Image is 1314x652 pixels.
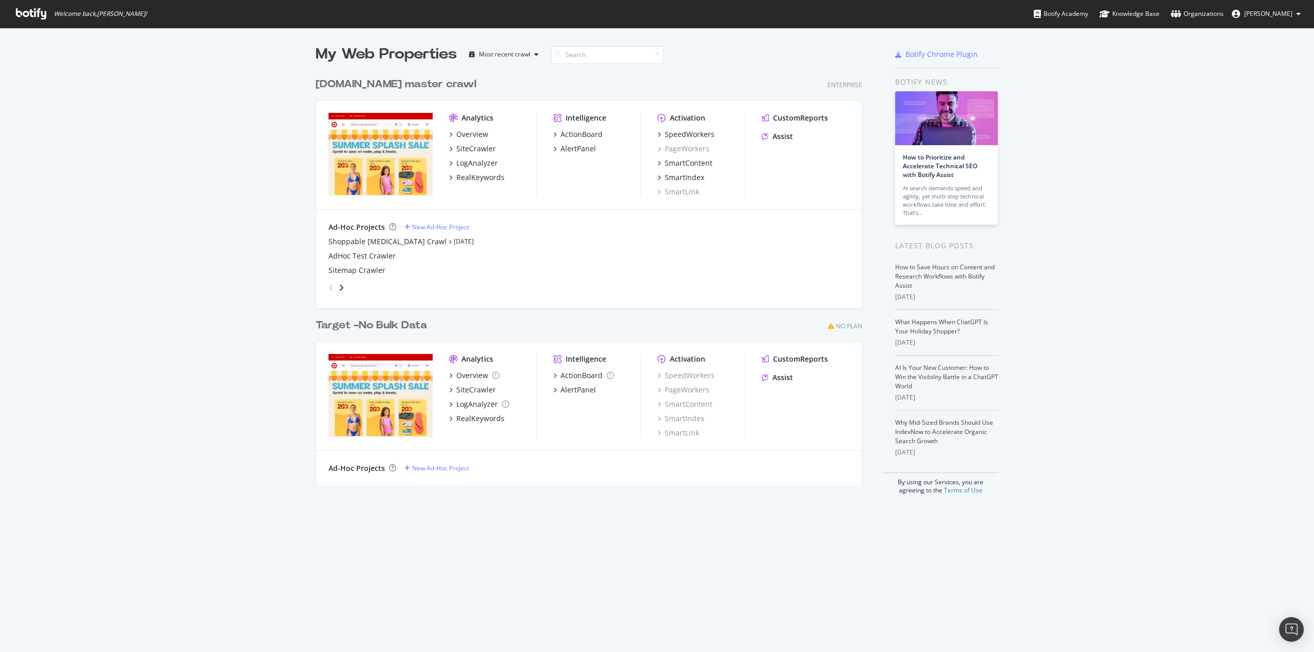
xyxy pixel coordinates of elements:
div: angle-right [338,283,345,293]
div: Ad-Hoc Projects [328,222,385,232]
div: Botify Chrome Plugin [905,49,978,60]
a: ActionBoard [553,370,614,381]
a: Assist [762,131,793,142]
a: SmartIndex [658,172,704,183]
div: Intelligence [566,354,606,364]
div: Activation [670,354,705,364]
div: SpeedWorkers [665,129,714,140]
a: Why Mid-Sized Brands Should Use IndexNow to Accelerate Organic Search Growth [895,418,993,445]
a: SmartLink [658,187,699,197]
span: Eric Cason [1244,9,1292,18]
div: Open Intercom Messenger [1279,617,1304,642]
div: ActionBoard [561,370,603,381]
div: AlertPanel [561,385,596,395]
div: My Web Properties [316,44,457,65]
div: Enterprise [827,81,862,89]
div: ActionBoard [561,129,603,140]
a: [DATE] [454,237,474,246]
a: LogAnalyzer [449,158,498,168]
div: [DATE] [895,338,998,347]
div: By using our Services, you are agreeing to the [882,472,998,495]
div: Assist [772,131,793,142]
span: Welcome back, [PERSON_NAME] ! [54,10,147,18]
a: RealKeywords [449,413,505,424]
a: SmartLink [658,428,699,438]
img: www.target.com [328,113,433,196]
div: Intelligence [566,113,606,123]
a: How to Save Hours on Content and Research Workflows with Botify Assist [895,263,995,290]
div: Latest Blog Posts [895,240,998,251]
a: SiteCrawler [449,385,496,395]
a: How to Prioritize and Accelerate Technical SEO with Botify Assist [903,153,977,179]
a: SpeedWorkers [658,370,714,381]
button: Most recent crawl [465,46,543,63]
a: Terms of Use [944,486,982,495]
div: [DATE] [895,393,998,402]
div: SmartIndex [665,172,704,183]
div: Knowledge Base [1099,9,1160,19]
a: ActionBoard [553,129,603,140]
a: AlertPanel [553,144,596,154]
a: Botify Chrome Plugin [895,49,978,60]
div: New Ad-Hoc Project [412,223,469,231]
div: Most recent crawl [479,51,530,57]
div: CustomReports [773,354,828,364]
div: SiteCrawler [456,385,496,395]
img: How to Prioritize and Accelerate Technical SEO with Botify Assist [895,91,998,145]
div: AI search demands speed and agility, yet multi-step technical workflows take time and effort. Tha... [903,184,990,217]
a: New Ad-Hoc Project [404,464,469,472]
div: Overview [456,129,488,140]
a: SpeedWorkers [658,129,714,140]
div: Target -No Bulk Data [316,318,427,333]
div: angle-left [324,280,338,296]
a: CustomReports [762,354,828,364]
a: LogAnalyzer [449,399,509,409]
a: PageWorkers [658,144,709,154]
a: Assist [762,372,793,383]
a: RealKeywords [449,172,505,183]
div: No Plan [836,322,862,330]
img: targetsecondary.com [328,354,433,437]
a: PageWorkers [658,385,709,395]
div: Organizations [1171,9,1224,19]
div: Botify news [895,76,998,88]
div: AlertPanel [561,144,596,154]
div: LogAnalyzer [456,158,498,168]
div: LogAnalyzer [456,399,498,409]
div: Analytics [461,354,493,364]
a: SmartIndex [658,413,704,424]
div: Ad-Hoc Projects [328,463,385,473]
a: AI Is Your New Customer: How to Win the Visibility Battle in a ChatGPT World [895,363,998,390]
a: AdHoc Test Crawler [328,251,396,261]
div: Analytics [461,113,493,123]
div: New Ad-Hoc Project [412,464,469,472]
a: SiteCrawler [449,144,496,154]
div: [DATE] [895,292,998,302]
div: Overview [456,370,488,381]
a: CustomReports [762,113,828,123]
a: AlertPanel [553,385,596,395]
a: Shoppable [MEDICAL_DATA] Crawl [328,236,447,247]
a: Overview [449,370,499,381]
div: [DOMAIN_NAME] master crawl [316,77,476,92]
a: Sitemap Crawler [328,265,385,275]
div: RealKeywords [456,413,505,424]
div: SmartContent [665,158,712,168]
div: CustomReports [773,113,828,123]
a: Target -No Bulk Data [316,318,431,333]
input: Search [551,46,664,64]
a: New Ad-Hoc Project [404,223,469,231]
div: SiteCrawler [456,144,496,154]
a: What Happens When ChatGPT Is Your Holiday Shopper? [895,318,988,335]
a: SmartContent [658,399,712,409]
